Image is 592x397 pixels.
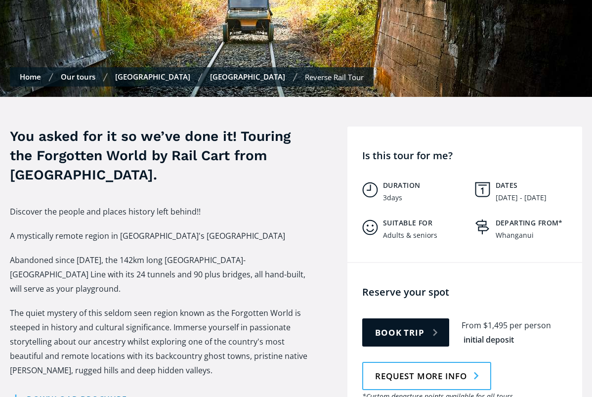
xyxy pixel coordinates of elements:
h5: Departing from* [496,219,578,227]
div: Whanganui [496,231,534,240]
p: Abandoned since [DATE], the 142km long [GEOGRAPHIC_DATA]-[GEOGRAPHIC_DATA] Line with its 24 tunne... [10,253,316,296]
div: [DATE] - [DATE] [496,194,547,202]
div: $1,495 [483,320,507,331]
a: Request more info [362,362,491,390]
a: Home [20,72,41,82]
a: Book trip [362,318,449,347]
nav: Breadcrumbs [10,67,374,87]
h3: You asked for it so we’ve done it! Touring the Forgotten World by Rail Cart from [GEOGRAPHIC_DATA]. [10,127,316,185]
div: days [387,194,402,202]
div: From [462,320,481,331]
p: The quiet mystery of this seldom seen region known as the Forgotten World is steeped in history a... [10,306,316,378]
h4: Is this tour for me? [362,149,577,162]
h5: Suitable for [383,219,465,227]
h5: Duration [383,181,465,190]
p: A mystically remote region in [GEOGRAPHIC_DATA]'s [GEOGRAPHIC_DATA] [10,229,316,243]
div: Adults & seniors [383,231,437,240]
h5: Dates [496,181,578,190]
div: initial deposit [464,334,514,346]
h4: Reserve your spot [362,285,577,299]
a: [GEOGRAPHIC_DATA] [115,72,190,82]
p: Discover the people and places history left behind!! [10,205,316,219]
a: Our tours [61,72,95,82]
div: 3 [383,194,387,202]
a: [GEOGRAPHIC_DATA] [210,72,285,82]
div: per person [509,320,551,331]
div: Reverse Rail Tour [305,72,364,82]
